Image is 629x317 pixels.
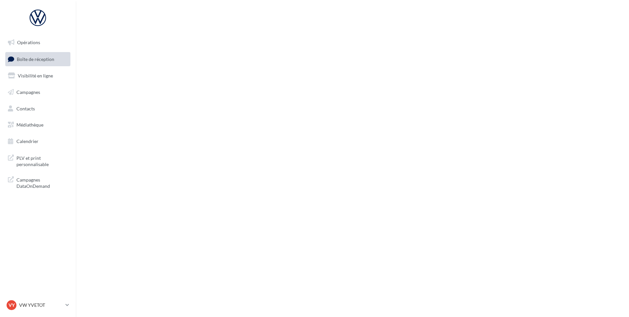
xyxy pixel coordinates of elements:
a: PLV et print personnalisable [4,151,72,170]
a: Visibilité en ligne [4,69,72,83]
span: Boîte de réception [17,56,54,62]
a: Contacts [4,102,72,116]
span: Médiathèque [16,122,43,128]
span: PLV et print personnalisable [16,154,68,168]
span: Calendrier [16,138,38,144]
span: Visibilité en ligne [18,73,53,78]
a: Campagnes DataOnDemand [4,173,72,192]
span: Campagnes [16,89,40,95]
a: Campagnes [4,85,72,99]
span: Campagnes DataOnDemand [16,175,68,189]
span: VY [9,302,15,308]
a: Opérations [4,36,72,49]
a: Calendrier [4,134,72,148]
span: Opérations [17,40,40,45]
a: VY VW YVETOT [5,299,70,311]
a: Médiathèque [4,118,72,132]
a: Boîte de réception [4,52,72,66]
p: VW YVETOT [19,302,63,308]
span: Contacts [16,105,35,111]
